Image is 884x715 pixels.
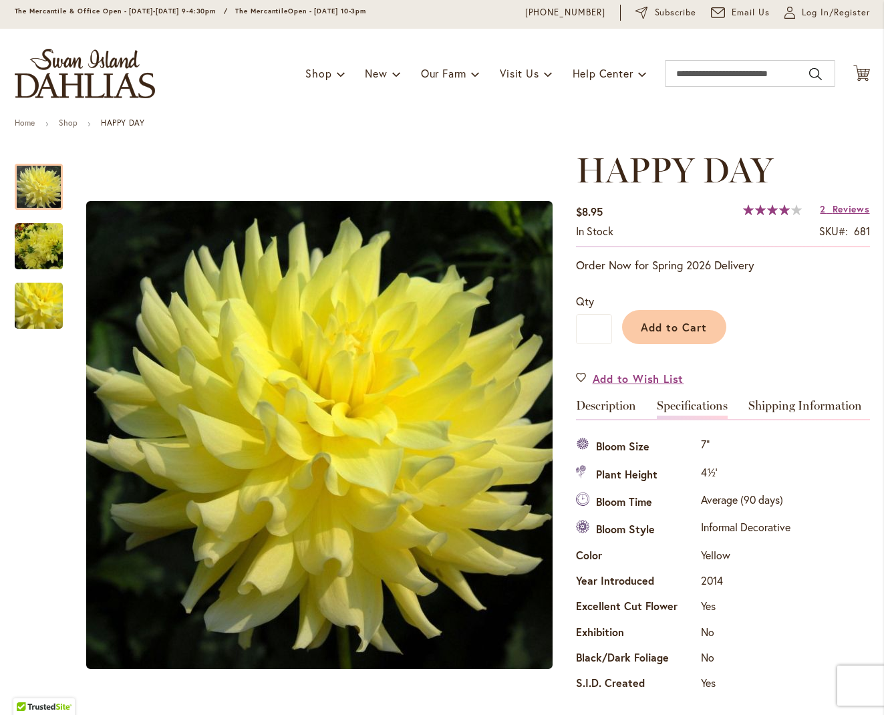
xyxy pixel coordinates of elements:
[698,434,794,461] td: 7"
[698,621,794,646] td: No
[576,257,870,273] p: Order Now for Spring 2026 Delivery
[15,49,155,98] a: store logo
[576,224,613,238] span: In stock
[743,204,802,215] div: 80%
[698,570,794,595] td: 2014
[576,400,870,698] div: Detailed Product Info
[748,400,862,419] a: Shipping Information
[576,570,698,595] th: Year Introduced
[15,150,76,210] div: HAPPY DAY
[576,621,698,646] th: Exhibition
[802,6,870,19] span: Log In/Register
[576,647,698,672] th: Black/Dark Foliage
[365,66,387,80] span: New
[15,210,76,269] div: HAPPY DAY
[15,214,63,279] img: HAPPY DAY
[10,668,47,705] iframe: Launch Accessibility Center
[576,672,698,698] th: S.I.D. Created
[711,6,770,19] a: Email Us
[500,66,539,80] span: Visit Us
[698,647,794,672] td: No
[576,461,698,488] th: Plant Height
[576,149,773,191] span: HAPPY DAY
[784,6,870,19] a: Log In/Register
[655,6,697,19] span: Subscribe
[698,517,794,544] td: Informal Decorative
[59,118,78,128] a: Shop
[657,400,728,419] a: Specifications
[576,400,636,419] a: Description
[576,224,613,239] div: Availability
[576,517,698,544] th: Bloom Style
[820,202,826,215] span: 2
[15,269,63,329] div: HAPPY DAY
[576,434,698,461] th: Bloom Size
[576,489,698,517] th: Bloom Time
[101,118,144,128] strong: HAPPY DAY
[819,224,848,238] strong: SKU
[576,544,698,569] th: Color
[635,6,696,19] a: Subscribe
[576,371,684,386] a: Add to Wish List
[854,224,870,239] div: 681
[833,202,870,215] span: Reviews
[86,201,553,669] img: HAPPY DAY
[576,595,698,621] th: Excellent Cut Flower
[698,489,794,517] td: Average (90 days)
[576,294,594,308] span: Qty
[576,204,603,219] span: $8.95
[288,7,366,15] span: Open - [DATE] 10-3pm
[15,7,289,15] span: The Mercantile & Office Open - [DATE]-[DATE] 9-4:30pm / The Mercantile
[525,6,606,19] a: [PHONE_NUMBER]
[698,544,794,569] td: Yellow
[305,66,331,80] span: Shop
[15,118,35,128] a: Home
[698,461,794,488] td: 4½'
[732,6,770,19] span: Email Us
[593,371,684,386] span: Add to Wish List
[820,202,869,215] a: 2 Reviews
[573,66,633,80] span: Help Center
[421,66,466,80] span: Our Farm
[698,595,794,621] td: Yes
[622,310,726,344] button: Add to Cart
[641,320,707,334] span: Add to Cart
[698,672,794,698] td: Yes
